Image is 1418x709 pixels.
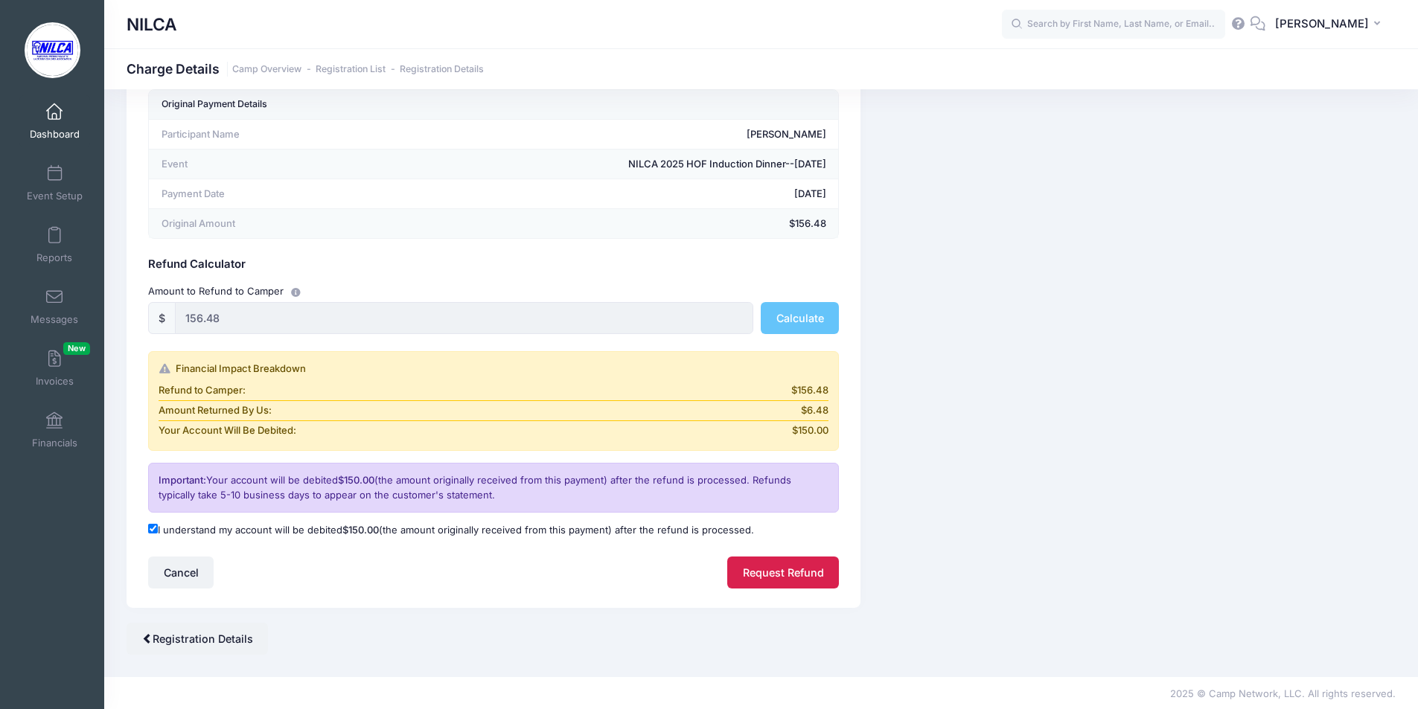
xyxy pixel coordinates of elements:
span: Messages [31,313,78,326]
span: Financials [32,437,77,449]
span: New [63,342,90,355]
h1: Charge Details [127,61,484,77]
label: I understand my account will be debited (the amount originally received from this payment) after ... [148,523,754,538]
span: [PERSON_NAME] [1275,16,1369,32]
td: Payment Date [149,179,366,209]
button: Cancel [148,556,214,588]
td: Participant Name [149,120,366,150]
button: Request Refund [727,556,839,588]
span: Dashboard [30,128,80,141]
span: Your Account Will Be Debited: [159,423,296,438]
td: $156.48 [366,209,838,239]
span: $6.48 [801,403,828,418]
span: Invoices [36,375,74,388]
input: I understand my account will be debited$150.00(the amount originally received from this payment) ... [148,524,158,533]
div: Financial Impact Breakdown [159,362,828,376]
span: Refund to Camper: [159,383,246,398]
td: NILCA 2025 HOF Induction Dinner--[DATE] [366,150,838,179]
span: 2025 © Camp Network, LLC. All rights reserved. [1170,687,1396,699]
span: $150.00 [342,524,379,536]
td: [DATE] [366,179,838,209]
a: Reports [19,219,90,271]
span: $150.00 [792,423,828,438]
span: $150.00 [338,474,374,486]
button: [PERSON_NAME] [1265,7,1396,42]
a: Registration Details [127,623,268,655]
a: Messages [19,280,90,333]
h5: Refund Calculator [148,258,839,272]
a: Camp Overview [232,64,301,75]
div: $ [148,302,176,334]
a: InvoicesNew [19,342,90,394]
td: Event [149,150,366,179]
td: [PERSON_NAME] [366,120,838,150]
h1: NILCA [127,7,177,42]
div: Amount to Refund to Camper [141,283,846,299]
span: Important: [159,474,206,486]
a: Financials [19,404,90,456]
div: Your account will be debited (the amount originally received from this payment) after the refund ... [148,463,839,513]
a: Registration Details [400,64,484,75]
td: Original Amount [149,209,366,239]
span: Amount Returned By Us: [159,403,272,418]
span: $156.48 [791,383,828,398]
span: Reports [36,251,72,264]
img: NILCA [25,22,80,78]
a: Registration List [316,64,386,75]
span: Event Setup [27,190,83,202]
input: Search by First Name, Last Name, or Email... [1002,10,1225,39]
a: Dashboard [19,95,90,147]
input: 0.00 [175,302,753,334]
a: Event Setup [19,157,90,209]
div: Original Payment Details [162,95,267,115]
